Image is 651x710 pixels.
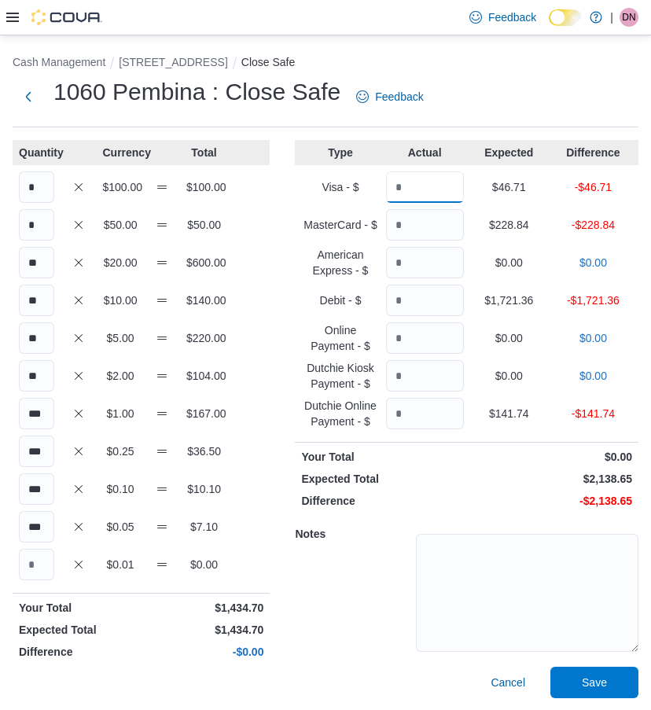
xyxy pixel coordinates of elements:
[386,285,464,316] input: Quantity
[13,54,638,73] nav: An example of EuiBreadcrumbs
[620,8,638,27] div: Danica Newman
[549,9,582,26] input: Dark Mode
[295,518,413,550] h5: Notes
[350,81,429,112] a: Feedback
[386,209,464,241] input: Quantity
[102,330,138,346] p: $5.00
[470,330,548,346] p: $0.00
[119,56,227,68] button: [STREET_ADDRESS]
[301,217,379,233] p: MasterCard - $
[186,330,222,346] p: $220.00
[470,368,548,384] p: $0.00
[554,179,632,195] p: -$46.71
[622,8,635,27] span: DN
[186,481,222,497] p: $10.10
[554,145,632,160] p: Difference
[386,171,464,203] input: Quantity
[145,622,264,638] p: $1,434.70
[13,81,44,112] button: Next
[102,481,138,497] p: $0.10
[550,667,638,698] button: Save
[19,473,54,505] input: Quantity
[186,519,222,535] p: $7.10
[102,145,138,160] p: Currency
[102,217,138,233] p: $50.00
[19,171,54,203] input: Quantity
[102,406,138,421] p: $1.00
[488,9,536,25] span: Feedback
[470,217,548,233] p: $228.84
[19,644,138,660] p: Difference
[186,179,222,195] p: $100.00
[102,368,138,384] p: $2.00
[19,622,138,638] p: Expected Total
[186,292,222,308] p: $140.00
[301,360,379,392] p: Dutchie Kiosk Payment - $
[386,247,464,278] input: Quantity
[19,398,54,429] input: Quantity
[386,360,464,392] input: Quantity
[102,443,138,459] p: $0.25
[102,557,138,572] p: $0.01
[301,449,463,465] p: Your Total
[301,398,379,429] p: Dutchie Online Payment - $
[491,675,525,690] span: Cancel
[186,217,222,233] p: $50.00
[301,145,379,160] p: Type
[19,209,54,241] input: Quantity
[554,368,632,384] p: $0.00
[386,398,464,429] input: Quantity
[301,292,379,308] p: Debit - $
[31,9,102,25] img: Cova
[386,145,464,160] p: Actual
[301,179,379,195] p: Visa - $
[186,443,222,459] p: $36.50
[549,26,550,27] span: Dark Mode
[470,406,548,421] p: $141.74
[19,600,138,616] p: Your Total
[554,292,632,308] p: -$1,721.36
[554,255,632,270] p: $0.00
[19,549,54,580] input: Quantity
[470,179,548,195] p: $46.71
[470,145,548,160] p: Expected
[470,292,548,308] p: $1,721.36
[610,8,613,27] p: |
[241,56,295,68] button: Close Safe
[186,255,222,270] p: $600.00
[470,449,632,465] p: $0.00
[19,511,54,543] input: Quantity
[102,255,138,270] p: $20.00
[186,557,222,572] p: $0.00
[470,255,548,270] p: $0.00
[186,406,222,421] p: $167.00
[53,76,340,108] h1: 1060 Pembina : Close Safe
[19,322,54,354] input: Quantity
[19,360,54,392] input: Quantity
[301,471,463,487] p: Expected Total
[386,322,464,354] input: Quantity
[19,436,54,467] input: Quantity
[301,247,379,278] p: American Express - $
[554,406,632,421] p: -$141.74
[19,145,54,160] p: Quantity
[145,644,264,660] p: -$0.00
[13,56,105,68] button: Cash Management
[554,217,632,233] p: -$228.84
[470,493,632,509] p: -$2,138.65
[582,675,607,690] span: Save
[301,322,379,354] p: Online Payment - $
[186,368,222,384] p: $104.00
[554,330,632,346] p: $0.00
[463,2,542,33] a: Feedback
[19,285,54,316] input: Quantity
[484,667,531,698] button: Cancel
[375,89,423,105] span: Feedback
[102,292,138,308] p: $10.00
[301,493,463,509] p: Difference
[186,145,222,160] p: Total
[145,600,264,616] p: $1,434.70
[102,519,138,535] p: $0.05
[470,471,632,487] p: $2,138.65
[102,179,138,195] p: $100.00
